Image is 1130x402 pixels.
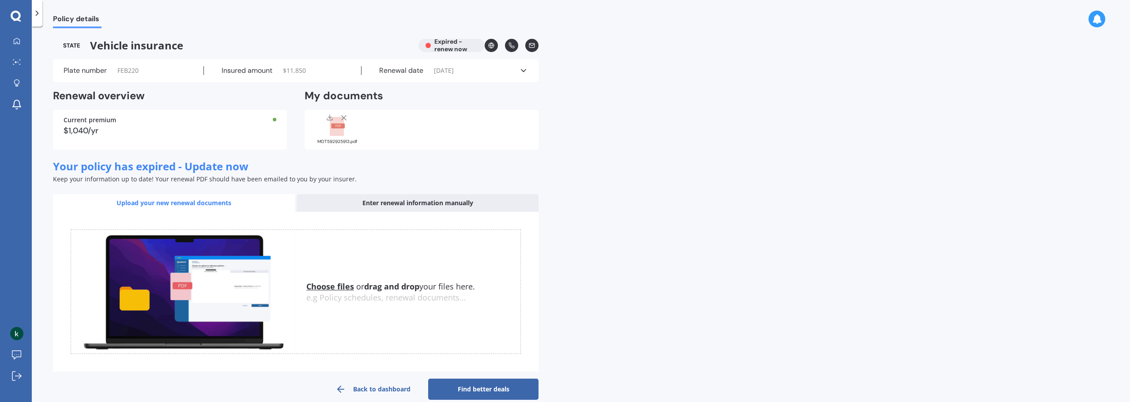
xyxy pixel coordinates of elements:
[64,127,276,135] div: $1,040/yr
[305,89,383,103] h2: My documents
[53,89,287,103] h2: Renewal overview
[53,194,295,212] div: Upload your new renewal documents
[117,66,139,75] span: FEB220
[64,66,107,75] label: Plate number
[379,66,423,75] label: Renewal date
[315,139,359,144] div: MOT592925913.pdf
[364,281,419,292] b: drag and drop
[428,379,539,400] a: Find better deals
[53,15,102,26] span: Policy details
[71,230,296,354] img: upload.de96410c8ce839c3fdd5.gif
[53,175,357,183] span: Keep your information up to date! Your renewal PDF should have been emailed to you by your insurer.
[318,379,428,400] a: Back to dashboard
[53,159,249,173] span: Your policy has expired - Update now
[64,117,276,123] div: Current premium
[306,293,520,303] div: e.g Policy schedules, renewal documents...
[297,194,539,212] div: Enter renewal information manually
[222,66,272,75] label: Insured amount
[434,66,454,75] span: [DATE]
[53,39,411,52] span: Vehicle insurance
[306,281,475,292] span: or your files here.
[306,281,354,292] u: Choose files
[283,66,306,75] span: $ 11,850
[10,327,23,340] img: AGNmyxYsaM8tGTx6bJ8oZqks_7VN0z2FyJRUw2dgwzar=s96-c
[53,39,90,52] img: State-text-1.webp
